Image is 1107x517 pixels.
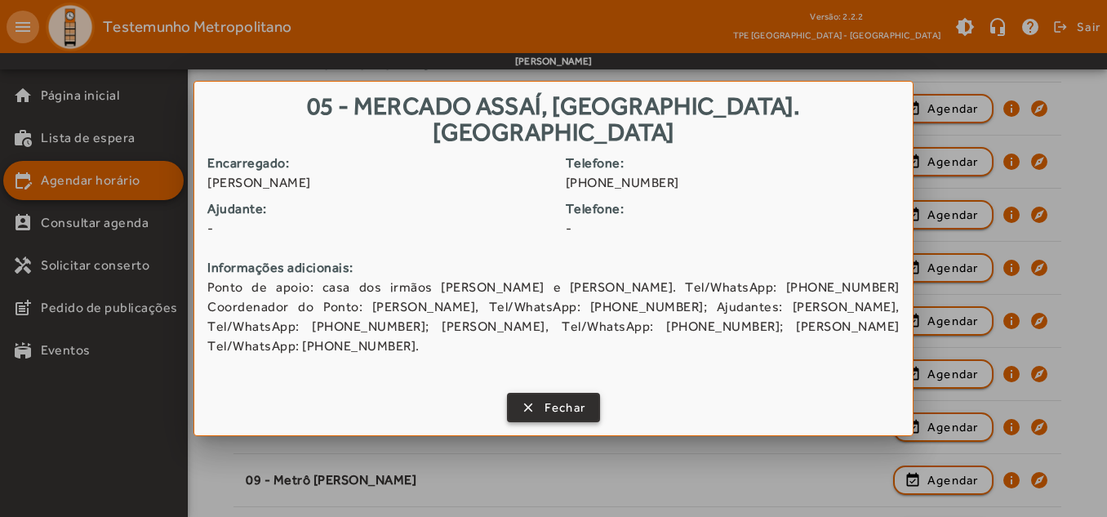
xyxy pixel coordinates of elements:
[207,199,553,219] strong: Ajudante:
[207,278,899,356] span: Ponto de apoio: casa dos irmãos [PERSON_NAME] e [PERSON_NAME]. Tel/WhatsApp: [PHONE_NUMBER] Coord...
[566,199,912,219] strong: Telefone:
[207,173,553,193] span: [PERSON_NAME]
[507,393,601,422] button: Fechar
[194,82,912,153] h1: 05 - Mercado Assaí, [GEOGRAPHIC_DATA]. [GEOGRAPHIC_DATA]
[566,173,912,193] span: [PHONE_NUMBER]
[545,399,586,417] span: Fechar
[566,219,912,238] span: -
[207,154,553,173] strong: Encarregado:
[207,219,553,238] span: -
[207,258,899,278] strong: Informações adicionais:
[566,154,912,173] strong: Telefone:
